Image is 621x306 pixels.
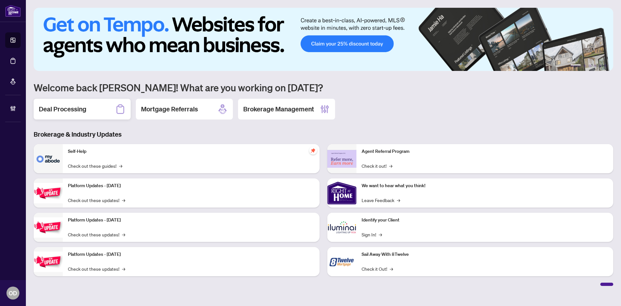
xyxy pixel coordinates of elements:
[362,182,608,189] p: We want to hear what you think!
[9,289,17,298] span: OD
[68,265,125,272] a: Check out these updates!→
[5,5,21,17] img: logo
[34,130,613,139] h3: Brokerage & Industry Updates
[68,217,314,224] p: Platform Updates - [DATE]
[39,105,86,114] h2: Deal Processing
[362,265,393,272] a: Check it Out!→
[594,64,596,67] button: 4
[362,162,392,169] a: Check it out!→
[68,231,125,238] a: Check out these updates!→
[243,105,314,114] h2: Brokerage Management
[309,147,317,154] span: pushpin
[599,64,602,67] button: 5
[34,81,613,94] h1: Welcome back [PERSON_NAME]! What are you working on [DATE]?
[362,197,400,204] a: Leave Feedback→
[362,251,608,258] p: Sail Away With 8Twelve
[68,251,314,258] p: Platform Updates - [DATE]
[34,8,613,71] img: Slide 0
[327,247,356,276] img: Sail Away With 8Twelve
[34,217,63,238] img: Platform Updates - July 8, 2025
[362,148,608,155] p: Agent Referral Program
[327,178,356,208] img: We want to hear what you think!
[122,197,125,204] span: →
[327,213,356,242] img: Identify your Client
[595,283,615,303] button: Open asap
[34,144,63,173] img: Self-Help
[122,265,125,272] span: →
[589,64,591,67] button: 3
[379,231,382,238] span: →
[362,217,608,224] p: Identify your Client
[68,197,125,204] a: Check out these updates!→
[389,162,392,169] span: →
[68,182,314,189] p: Platform Updates - [DATE]
[390,265,393,272] span: →
[34,252,63,272] img: Platform Updates - June 23, 2025
[604,64,607,67] button: 6
[68,148,314,155] p: Self-Help
[34,183,63,203] img: Platform Updates - July 21, 2025
[122,231,125,238] span: →
[141,105,198,114] h2: Mortgage Referrals
[327,150,356,168] img: Agent Referral Program
[583,64,586,67] button: 2
[119,162,122,169] span: →
[68,162,122,169] a: Check out these guides!→
[397,197,400,204] span: →
[362,231,382,238] a: Sign In!→
[571,64,581,67] button: 1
